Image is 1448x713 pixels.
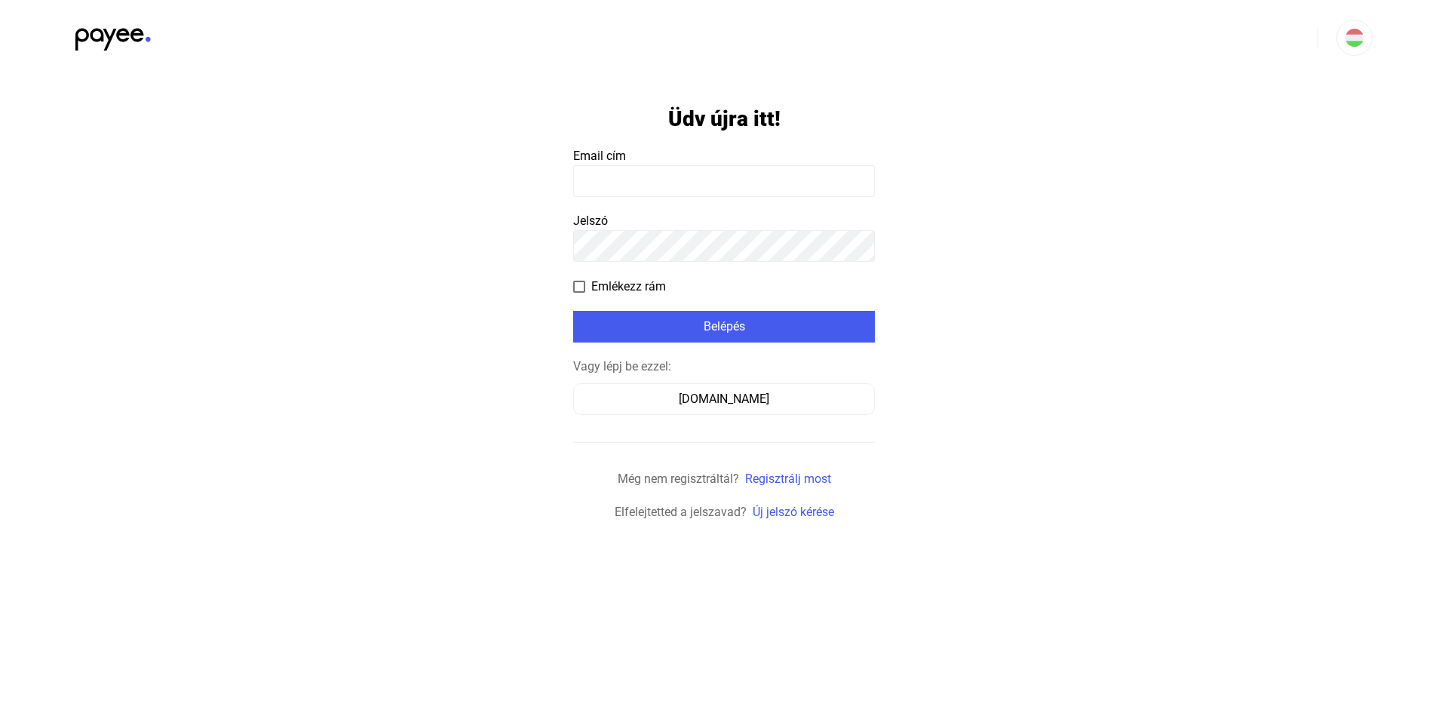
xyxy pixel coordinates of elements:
h1: Üdv újra itt! [668,106,781,132]
a: Regisztrálj most [745,472,831,486]
div: Vagy lépj be ezzel: [573,358,875,376]
div: Belépés [578,318,870,336]
span: Elfelejtetted a jelszavad? [615,505,747,519]
span: Jelszó [573,214,608,228]
button: [DOMAIN_NAME] [573,383,875,415]
img: HU [1345,29,1364,47]
div: [DOMAIN_NAME] [578,390,870,408]
button: Belépés [573,311,875,343]
img: black-payee-blue-dot.svg [75,20,151,51]
a: Új jelszó kérése [753,505,834,519]
span: Email cím [573,149,626,163]
span: Emlékezz rám [591,278,666,296]
a: [DOMAIN_NAME] [573,392,875,406]
span: Még nem regisztráltál? [618,472,739,486]
button: HU [1336,20,1373,56]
